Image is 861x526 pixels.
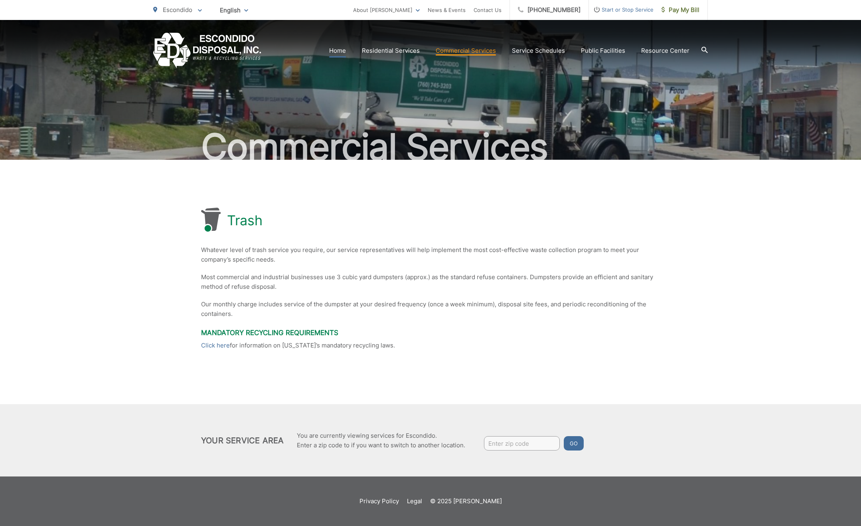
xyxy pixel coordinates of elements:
p: © 2025 [PERSON_NAME] [430,496,502,506]
h3: Mandatory Recycling Requirements [201,329,660,337]
p: Our monthly charge includes service of the dumpster at your desired frequency (once a week minimu... [201,300,660,319]
span: Escondido [163,6,192,14]
p: You are currently viewing services for Escondido. Enter a zip code to if you want to switch to an... [297,431,465,450]
p: Most commercial and industrial businesses use 3 cubic yard dumpsters (approx.) as the standard re... [201,272,660,292]
a: Legal [407,496,422,506]
a: EDCD logo. Return to the homepage. [153,33,261,68]
a: Privacy Policy [359,496,399,506]
input: Enter zip code [484,436,560,451]
a: Contact Us [474,5,502,15]
a: Service Schedules [512,46,565,56]
span: Pay My Bill [662,5,699,15]
a: Home [329,46,346,56]
h2: Commercial Services [153,127,708,167]
a: Click here [201,341,230,350]
h2: Your Service Area [201,436,284,445]
a: About [PERSON_NAME] [353,5,420,15]
a: Resource Center [641,46,689,56]
p: for information on [US_STATE]’s mandatory recycling laws. [201,341,660,350]
h1: Trash [227,212,263,228]
button: Go [564,436,584,451]
span: English [214,3,254,17]
a: Commercial Services [436,46,496,56]
a: Public Facilities [581,46,625,56]
a: Residential Services [362,46,420,56]
p: Whatever level of trash service you require, our service representatives will help implement the ... [201,245,660,264]
a: News & Events [428,5,466,15]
